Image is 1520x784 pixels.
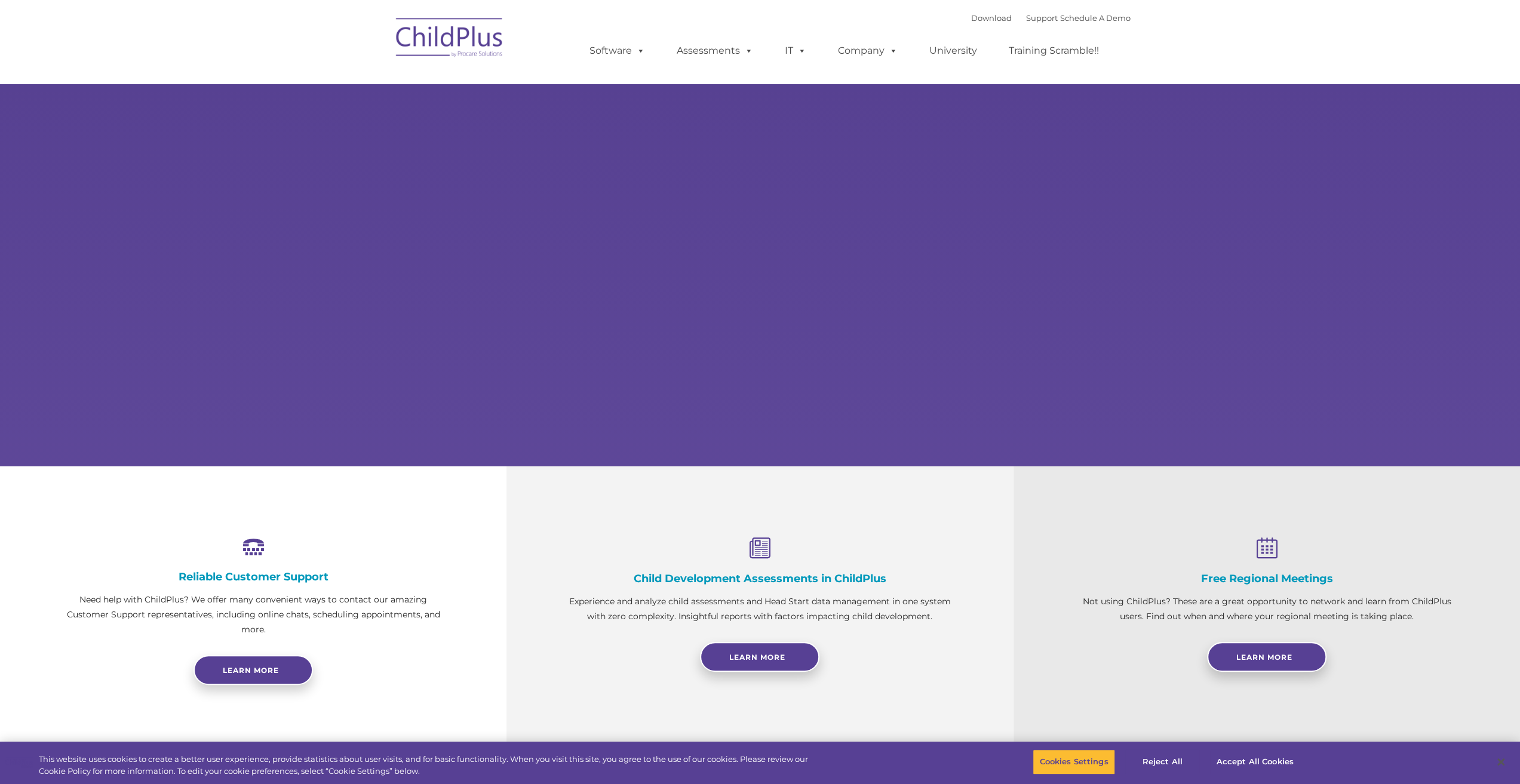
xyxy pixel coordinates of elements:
[1207,642,1326,672] a: Learn More
[773,39,818,63] a: IT
[1026,13,1058,23] a: Support
[917,39,989,63] a: University
[1073,594,1460,624] p: Not using ChildPlus? These are a great opportunity to network and learn from ChildPlus users. Fin...
[578,39,657,63] a: Software
[1073,572,1460,585] h4: Free Regional Meetings
[826,39,910,63] a: Company
[1488,749,1514,775] button: Close
[997,39,1111,63] a: Training Scramble!!
[971,13,1131,23] font: |
[665,39,765,63] a: Assessments
[1125,749,1200,774] button: Reject All
[223,666,279,675] span: Learn more
[1060,13,1131,23] a: Schedule A Demo
[39,754,836,777] div: This website uses cookies to create a better user experience, provide statistics about user visit...
[971,13,1012,23] a: Download
[566,572,953,585] h4: Child Development Assessments in ChildPlus
[700,642,819,672] a: Learn More
[729,653,785,662] span: Learn More
[1210,749,1300,774] button: Accept All Cookies
[194,655,313,685] a: Learn more
[390,10,509,69] img: ChildPlus by Procare Solutions
[1236,653,1292,662] span: Learn More
[1033,749,1114,774] button: Cookies Settings
[60,570,447,583] h4: Reliable Customer Support
[566,594,953,624] p: Experience and analyze child assessments and Head Start data management in one system with zero c...
[60,592,447,637] p: Need help with ChildPlus? We offer many convenient ways to contact our amazing Customer Support r...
